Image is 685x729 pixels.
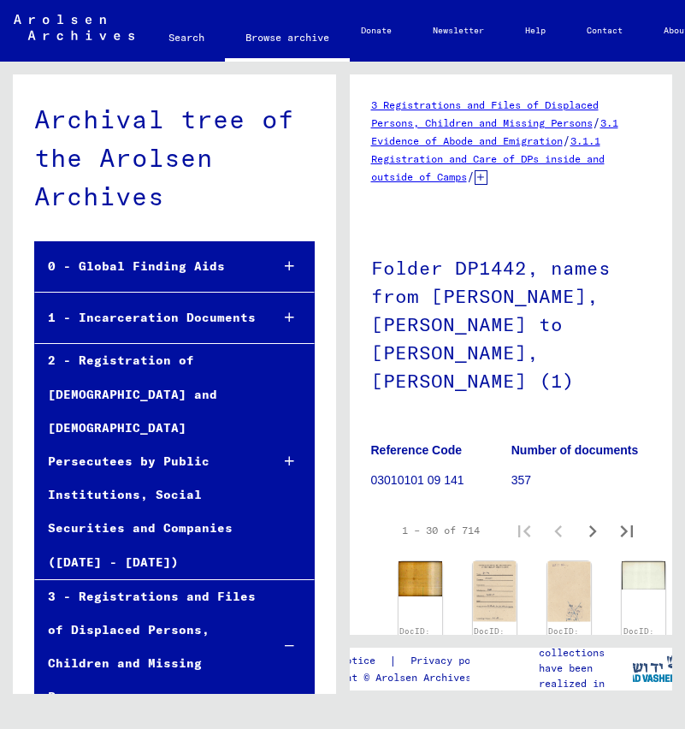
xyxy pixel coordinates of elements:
a: 3 Registrations and Files of Displaced Persons, Children and Missing Persons [371,98,599,129]
p: have been realized in partnership with [539,661,631,722]
span: / [563,133,570,148]
a: DocID: 67344045 [474,626,515,648]
a: Search [148,17,225,58]
img: Arolsen_neg.svg [14,15,134,40]
div: | [304,652,515,670]
a: DocID: 67344069 [623,626,664,648]
span: / [467,169,475,184]
button: Next page [576,513,610,548]
a: DocID: 67344045 [548,626,589,648]
h1: Folder DP1442, names from [PERSON_NAME], [PERSON_NAME] to [PERSON_NAME], [PERSON_NAME] (1) [371,228,652,417]
a: 3.1.1 Registration and Care of DPs inside and outside of Camps [371,134,605,183]
div: 3 - Registrations and Files of Displaced Persons, Children and Missing Persons [35,580,257,714]
a: Browse archive [225,17,350,62]
p: 357 [511,471,651,489]
a: Newsletter [412,10,505,51]
img: yv_logo.png [620,647,684,690]
b: Number of documents [511,443,639,457]
a: DocID: 67344042 [399,626,440,648]
div: 1 – 30 of 714 [402,523,480,538]
a: Donate [340,10,412,51]
img: 001.jpg [473,561,517,622]
a: Contact [566,10,643,51]
b: Reference Code [371,443,463,457]
img: 002.jpg [622,561,665,590]
p: 03010101 09 141 [371,471,511,489]
span: / [593,115,600,130]
img: 002.jpg [399,561,442,596]
button: Last page [610,513,644,548]
div: Archival tree of the Arolsen Archives [34,100,315,216]
a: Privacy policy [397,652,515,670]
p: Copyright © Arolsen Archives, 2021 [304,670,515,685]
div: 0 - Global Finding Aids [35,250,257,283]
a: Help [505,10,566,51]
button: Previous page [541,513,576,548]
div: 1 - Incarceration Documents [35,301,257,335]
img: 002.jpg [547,561,591,622]
button: First page [507,513,541,548]
div: 2 - Registration of [DEMOGRAPHIC_DATA] and [DEMOGRAPHIC_DATA] Persecutees by Public Institutions,... [35,344,257,578]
